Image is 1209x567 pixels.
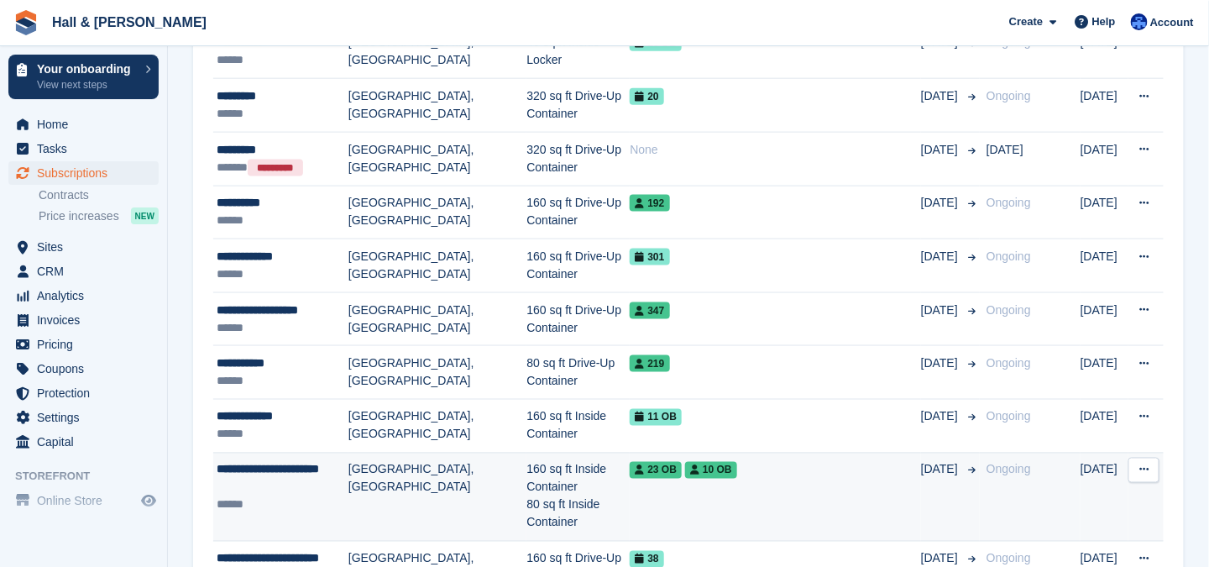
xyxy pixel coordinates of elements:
td: [DATE] [1081,346,1128,400]
span: [DATE] [921,461,961,479]
td: [GEOGRAPHIC_DATA], [GEOGRAPHIC_DATA] [348,292,526,346]
td: [GEOGRAPHIC_DATA], [GEOGRAPHIC_DATA] [348,132,526,186]
td: 160 sq ft Drive-Up Container [526,239,630,293]
span: Online Store [37,489,138,512]
span: Tasks [37,137,138,160]
td: 160 sq ft Drive-Up Container [526,292,630,346]
span: Home [37,113,138,136]
span: [DATE] [921,354,961,372]
span: CRM [37,260,138,283]
span: Pricing [37,333,138,356]
td: [GEOGRAPHIC_DATA], [GEOGRAPHIC_DATA] [348,399,526,453]
td: 160 sq ft Inside Container 80 sq ft Inside Container [526,453,630,542]
span: Account [1150,14,1194,31]
a: menu [8,333,159,356]
span: 10 OB [685,462,737,479]
span: Sites [37,235,138,259]
a: menu [8,260,159,283]
a: Price increases NEW [39,207,159,225]
span: Ongoing [987,249,1031,263]
img: stora-icon-8386f47178a22dfd0bd8f6a31ec36ba5ce8667c1dd55bd0f319d3a0aa187defe.svg [13,10,39,35]
span: [DATE] [921,141,961,159]
span: Coupons [37,357,138,381]
span: 23 OB [630,462,682,479]
td: [DATE] [1081,239,1128,293]
td: [DATE] [1081,186,1128,239]
a: menu [8,137,159,160]
a: menu [8,308,159,332]
a: Preview store [139,491,159,511]
td: [GEOGRAPHIC_DATA], [GEOGRAPHIC_DATA] [348,453,526,542]
span: 347 [630,302,669,319]
span: [DATE] [921,302,961,319]
span: Create [1009,13,1043,30]
div: NEW [131,207,159,224]
span: [DATE] [921,194,961,212]
span: Storefront [15,468,167,485]
p: Your onboarding [37,63,137,75]
span: Ongoing [987,463,1031,476]
td: 320 sq ft Drive-Up Container [526,79,630,133]
a: menu [8,161,159,185]
img: Claire Banham [1131,13,1148,30]
td: [GEOGRAPHIC_DATA], [GEOGRAPHIC_DATA] [348,25,526,79]
span: 301 [630,249,669,265]
a: Hall & [PERSON_NAME] [45,8,213,36]
span: 11 OB [630,409,682,426]
span: [DATE] [921,408,961,426]
td: [DATE] [1081,292,1128,346]
a: menu [8,381,159,405]
span: [DATE] [921,248,961,265]
span: [DATE] [987,143,1023,156]
a: menu [8,406,159,429]
span: Subscriptions [37,161,138,185]
a: Your onboarding View next steps [8,55,159,99]
p: View next steps [37,77,137,92]
td: 80 sq ft Drive-Up Container [526,346,630,400]
span: Analytics [37,284,138,307]
span: Ongoing [987,196,1031,209]
td: [GEOGRAPHIC_DATA], [GEOGRAPHIC_DATA] [348,186,526,239]
td: [GEOGRAPHIC_DATA], [GEOGRAPHIC_DATA] [348,239,526,293]
td: [DATE] [1081,132,1128,186]
span: Ongoing [987,410,1031,423]
span: Capital [37,430,138,454]
a: Contracts [39,187,159,203]
span: Settings [37,406,138,429]
a: menu [8,284,159,307]
span: Protection [37,381,138,405]
td: 40 sq ft Inside Locker [526,25,630,79]
span: 20 [630,88,663,105]
span: Help [1092,13,1116,30]
td: [DATE] [1081,79,1128,133]
td: [DATE] [1081,453,1128,542]
span: Ongoing [987,89,1031,102]
a: menu [8,430,159,454]
span: Ongoing [987,303,1031,317]
span: Invoices [37,308,138,332]
td: [DATE] [1081,25,1128,79]
div: None [630,141,921,159]
span: Ongoing [987,356,1031,370]
a: menu [8,357,159,381]
a: menu [8,489,159,512]
span: Price increases [39,208,119,224]
span: 219 [630,355,669,372]
td: 160 sq ft Drive-Up Container [526,186,630,239]
td: [DATE] [1081,399,1128,453]
span: Ongoing [987,552,1031,565]
span: [DATE] [921,87,961,105]
a: menu [8,113,159,136]
a: menu [8,235,159,259]
td: [GEOGRAPHIC_DATA], [GEOGRAPHIC_DATA] [348,79,526,133]
td: 160 sq ft Inside Container [526,399,630,453]
span: 192 [630,195,669,212]
td: 320 sq ft Drive-Up Container [526,132,630,186]
td: [GEOGRAPHIC_DATA], [GEOGRAPHIC_DATA] [348,346,526,400]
